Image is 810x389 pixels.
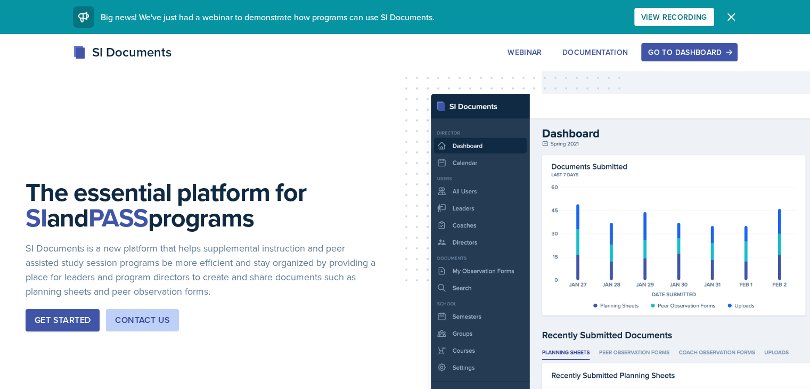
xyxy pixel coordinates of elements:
[508,48,542,56] div: Webinar
[634,8,714,26] button: View Recording
[73,43,171,62] div: SI Documents
[101,11,435,23] span: Big news! We've just had a webinar to demonstrate how programs can use SI Documents.
[106,309,179,331] button: Contact Us
[26,309,100,331] button: Get Started
[648,48,730,56] div: Go to Dashboard
[641,13,707,21] div: View Recording
[555,43,635,61] button: Documentation
[35,314,91,327] div: Get Started
[562,48,628,56] div: Documentation
[501,43,549,61] button: Webinar
[115,314,170,327] div: Contact Us
[641,43,737,61] button: Go to Dashboard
